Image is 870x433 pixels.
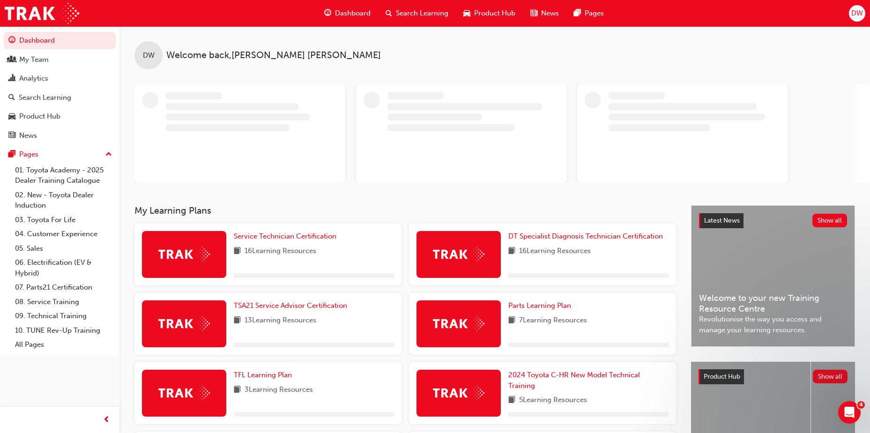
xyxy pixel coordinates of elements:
[812,214,848,227] button: Show all
[519,246,591,257] span: 16 Learning Resources
[508,246,515,257] span: book-icon
[508,301,571,310] span: Parts Learning Plan
[5,3,79,24] img: Trak
[433,386,484,400] img: Trak
[335,8,371,19] span: Dashboard
[8,150,15,159] span: pages-icon
[4,89,116,106] a: Search Learning
[691,205,855,347] a: Latest NewsShow allWelcome to your new Training Resource CentreRevolutionise the way you access a...
[433,316,484,331] img: Trak
[103,414,110,426] span: prev-icon
[530,7,537,19] span: news-icon
[11,295,116,309] a: 08. Service Training
[838,401,861,424] iframe: Intercom live chat
[11,227,116,241] a: 04. Customer Experience
[11,337,116,352] a: All Pages
[105,149,112,161] span: up-icon
[234,370,296,381] a: TFL Learning Plan
[134,205,676,216] h3: My Learning Plans
[433,247,484,261] img: Trak
[19,130,37,141] div: News
[574,7,581,19] span: pages-icon
[523,4,566,23] a: news-iconNews
[234,315,241,327] span: book-icon
[508,300,575,311] a: Parts Learning Plan
[11,323,116,338] a: 10. TUNE Rev-Up Training
[19,149,38,160] div: Pages
[541,8,559,19] span: News
[11,241,116,256] a: 05. Sales
[851,8,863,19] span: DW
[8,94,15,102] span: search-icon
[4,51,116,68] a: My Team
[11,163,116,188] a: 01. Toyota Academy - 2025 Dealer Training Catalogue
[19,73,48,84] div: Analytics
[849,5,865,22] button: DW
[8,132,15,140] span: news-icon
[508,371,640,390] span: 2024 Toyota C-HR New Model Technical Training
[699,213,847,228] a: Latest NewsShow all
[508,395,515,406] span: book-icon
[4,32,116,49] a: Dashboard
[11,280,116,295] a: 07. Parts21 Certification
[158,247,210,261] img: Trak
[234,300,351,311] a: TSA21 Service Advisor Certification
[386,7,392,19] span: search-icon
[166,50,381,61] span: Welcome back , [PERSON_NAME] [PERSON_NAME]
[857,401,865,409] span: 4
[234,246,241,257] span: book-icon
[158,316,210,331] img: Trak
[234,384,241,396] span: book-icon
[11,213,116,227] a: 03. Toyota For Life
[245,315,316,327] span: 13 Learning Resources
[4,30,116,146] button: DashboardMy TeamAnalyticsSearch LearningProduct HubNews
[704,216,740,224] span: Latest News
[683,342,870,408] iframe: Intercom notifications message
[11,188,116,213] a: 02. New - Toyota Dealer Induction
[234,371,292,379] span: TFL Learning Plan
[8,56,15,64] span: people-icon
[245,384,313,396] span: 3 Learning Resources
[324,7,331,19] span: guage-icon
[519,315,587,327] span: 7 Learning Resources
[508,315,515,327] span: book-icon
[474,8,515,19] span: Product Hub
[19,92,71,103] div: Search Learning
[234,232,336,240] span: Service Technician Certification
[508,232,663,240] span: DT Specialist Diagnosis Technician Certification
[566,4,611,23] a: pages-iconPages
[234,231,340,242] a: Service Technician Certification
[4,127,116,144] a: News
[4,146,116,163] button: Pages
[158,386,210,400] img: Trak
[317,4,378,23] a: guage-iconDashboard
[19,54,49,65] div: My Team
[519,395,587,406] span: 5 Learning Resources
[508,370,669,391] a: 2024 Toyota C-HR New Model Technical Training
[508,231,667,242] a: DT Specialist Diagnosis Technician Certification
[11,255,116,280] a: 06. Electrification (EV & Hybrid)
[699,314,847,335] span: Revolutionise the way you access and manage your learning resources.
[8,75,15,83] span: chart-icon
[396,8,448,19] span: Search Learning
[11,309,116,323] a: 09. Technical Training
[699,293,847,314] span: Welcome to your new Training Resource Centre
[234,301,347,310] span: TSA21 Service Advisor Certification
[378,4,456,23] a: search-iconSearch Learning
[585,8,604,19] span: Pages
[8,37,15,45] span: guage-icon
[4,108,116,125] a: Product Hub
[143,50,155,61] span: DW
[8,112,15,121] span: car-icon
[456,4,523,23] a: car-iconProduct Hub
[463,7,470,19] span: car-icon
[4,70,116,87] a: Analytics
[245,246,316,257] span: 16 Learning Resources
[19,111,60,122] div: Product Hub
